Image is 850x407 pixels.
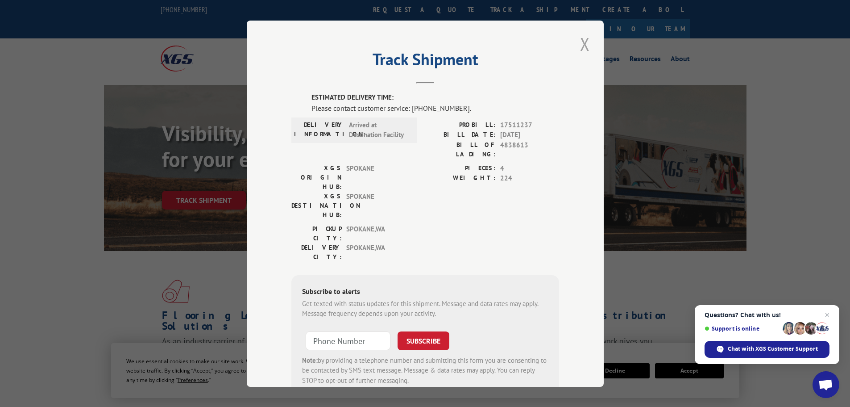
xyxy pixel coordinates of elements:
div: Get texted with status updates for this shipment. Message and data rates may apply. Message frequ... [302,298,548,319]
span: Questions? Chat with us! [705,311,829,319]
label: PICKUP CITY: [291,224,342,243]
label: PROBILL: [425,120,496,130]
span: 4838613 [500,140,559,159]
button: SUBSCRIBE [398,331,449,350]
span: Chat with XGS Customer Support [728,345,818,353]
span: SPOKANE , WA [346,243,406,261]
span: Support is online [705,325,780,332]
span: SPOKANE , WA [346,224,406,243]
label: DELIVERY CITY: [291,243,342,261]
span: SPOKANE [346,191,406,219]
span: 17511237 [500,120,559,130]
label: BILL DATE: [425,130,496,140]
strong: Note: [302,356,318,364]
div: Subscribe to alerts [302,285,548,298]
label: XGS ORIGIN HUB: [291,163,342,191]
span: 224 [500,173,559,184]
label: XGS DESTINATION HUB: [291,191,342,219]
label: PIECES: [425,163,496,173]
div: by providing a telephone number and submitting this form you are consenting to be contacted by SM... [302,355,548,386]
label: BILL OF LADING: [425,140,496,159]
span: Chat with XGS Customer Support [705,341,829,358]
a: Open chat [813,371,839,398]
div: Please contact customer service: [PHONE_NUMBER]. [311,102,559,113]
input: Phone Number [306,331,390,350]
h2: Track Shipment [291,53,559,70]
span: SPOKANE [346,163,406,191]
label: ESTIMATED DELIVERY TIME: [311,92,559,103]
span: 4 [500,163,559,173]
span: [DATE] [500,130,559,140]
button: Close modal [577,32,593,56]
label: DELIVERY INFORMATION: [294,120,344,140]
span: Arrived at Destination Facility [349,120,409,140]
label: WEIGHT: [425,173,496,184]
